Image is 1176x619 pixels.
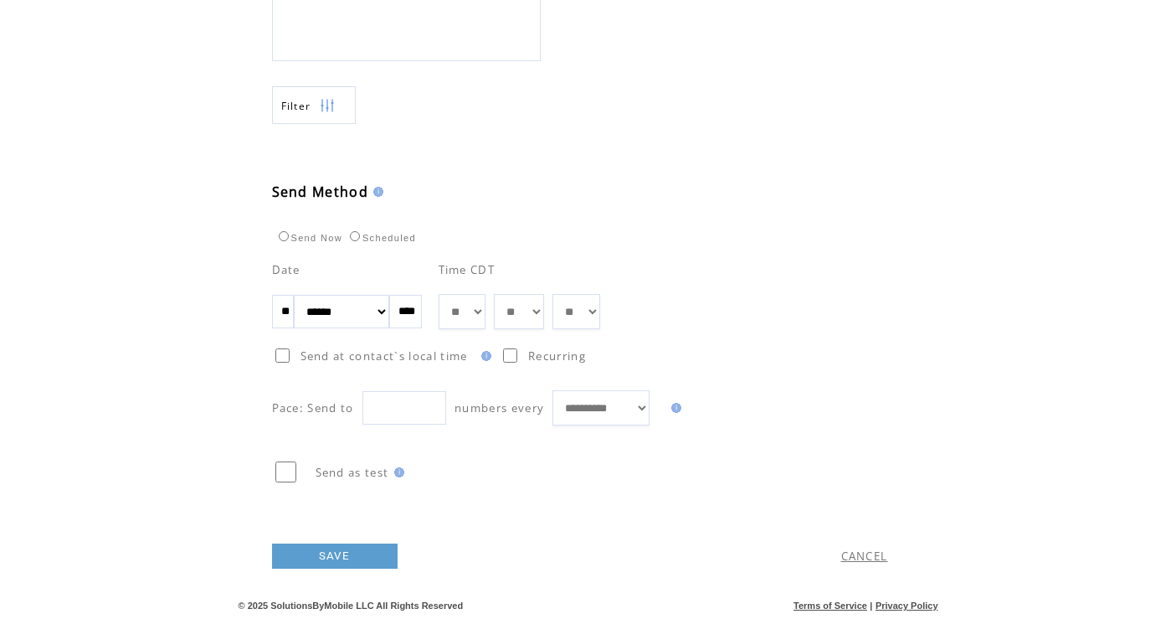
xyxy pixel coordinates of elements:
[272,544,398,569] a: SAVE
[666,403,681,413] img: help.gif
[793,601,867,611] a: Terms of Service
[350,231,360,241] input: Scheduled
[368,187,383,197] img: help.gif
[239,601,464,611] span: © 2025 SolutionsByMobile LLC All Rights Reserved
[346,233,416,243] label: Scheduled
[528,348,586,364] span: Recurring
[272,183,369,201] span: Send Method
[316,465,389,480] span: Send as test
[870,601,872,611] span: |
[439,262,496,277] span: Time CDT
[320,87,335,125] img: filters.png
[454,400,544,415] span: numbers every
[841,549,888,564] a: CANCEL
[876,601,938,611] a: Privacy Policy
[272,400,354,415] span: Pace: Send to
[275,233,342,243] label: Send Now
[389,467,404,477] img: help.gif
[281,99,311,113] span: Show filters
[272,262,300,277] span: Date
[476,351,491,361] img: help.gif
[300,348,468,364] span: Send at contact`s local time
[272,86,356,124] a: Filter
[279,231,289,241] input: Send Now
